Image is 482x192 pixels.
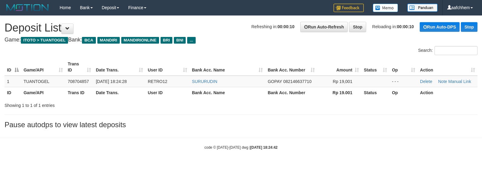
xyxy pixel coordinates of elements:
[283,79,311,84] span: Copy 082146637710 to clipboard
[121,37,159,44] span: MANDIRIONLINE
[265,87,317,98] th: Bank Acc. Number
[5,87,21,98] th: ID
[192,79,217,84] a: SURURUDIN
[435,46,477,55] input: Search:
[145,87,190,98] th: User ID
[250,145,278,150] strong: [DATE] 18:24:42
[5,76,21,87] td: 1
[361,87,389,98] th: Status
[418,87,477,98] th: Action
[389,87,418,98] th: Op
[21,58,65,76] th: Game/API: activate to sort column ascending
[190,87,265,98] th: Bank Acc. Name
[373,4,398,12] img: Button%20Memo.svg
[389,76,418,87] td: - - -
[21,87,65,98] th: Game/API
[5,121,477,129] h3: Pause autodps to view latest deposits
[5,3,50,12] img: MOTION_logo.png
[174,37,186,44] span: BNI
[21,37,68,44] span: ITOTO > TUANTOGEL
[93,87,145,98] th: Date Trans.
[349,22,366,32] a: Stop
[333,79,353,84] span: Rp 19,001
[407,4,438,12] img: panduan.png
[448,79,471,84] a: Manual Link
[5,22,477,34] h1: Deposit List
[68,79,89,84] span: 708704857
[334,4,364,12] img: Feedback.jpg
[5,100,196,108] div: Showing 1 to 1 of 1 entries
[93,58,145,76] th: Date Trans.: activate to sort column ascending
[317,58,361,76] th: Amount: activate to sort column ascending
[420,22,460,32] a: Run Auto-DPS
[65,87,93,98] th: Trans ID
[21,76,65,87] td: TUANTOGEL
[82,37,96,44] span: BCA
[389,58,418,76] th: Op: activate to sort column ascending
[204,145,278,150] small: code © [DATE]-[DATE] dwg |
[418,46,477,55] label: Search:
[418,58,477,76] th: Action: activate to sort column ascending
[145,58,190,76] th: User ID: activate to sort column ascending
[187,37,195,44] span: ...
[278,24,295,29] strong: 00:00:10
[65,58,93,76] th: Trans ID: activate to sort column ascending
[268,79,282,84] span: GOPAY
[461,22,477,32] a: Stop
[148,79,168,84] span: RETRO12
[5,37,477,43] h4: Game: Bank:
[5,58,21,76] th: ID: activate to sort column descending
[420,79,432,84] a: Delete
[300,22,348,32] a: Run Auto-Refresh
[317,87,361,98] th: Rp 19.001
[251,24,294,29] span: Refreshing in:
[161,37,172,44] span: BRI
[97,37,120,44] span: MANDIRI
[397,24,414,29] strong: 00:00:10
[265,58,317,76] th: Bank Acc. Number: activate to sort column ascending
[190,58,265,76] th: Bank Acc. Name: activate to sort column ascending
[361,58,389,76] th: Status: activate to sort column ascending
[372,24,414,29] span: Reloading in:
[438,79,447,84] a: Note
[96,79,127,84] span: [DATE] 18:24:28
